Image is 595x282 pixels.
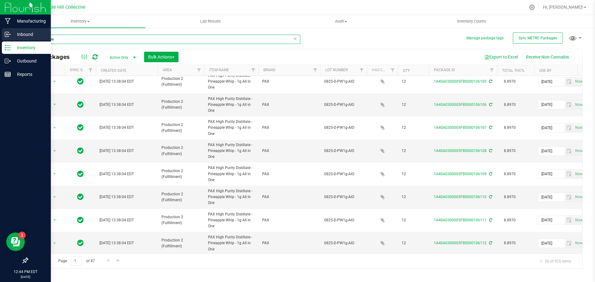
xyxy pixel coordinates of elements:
span: 12 [402,217,425,223]
span: Set Current date [574,77,584,86]
span: PAX [262,171,317,177]
span: 8.8970 [501,216,519,225]
span: 8.8970 [501,100,519,109]
span: select [574,77,584,86]
span: Production 2 (Fulfillment) [161,214,201,226]
button: Sync METRC Packages [513,33,562,44]
span: PAX High Purity Distillate - Pineapple Whip - 1g All in One [208,188,255,206]
span: Sync from Compliance System [488,79,492,84]
span: In Sync [77,239,84,247]
span: Production 2 (Fulfillment) [161,191,201,203]
span: select [51,216,59,224]
span: select [574,170,584,178]
p: 12:44 PM EDT [3,269,48,275]
button: Bulk Actions [144,52,178,62]
span: All Packages [32,54,76,60]
a: Inventory Counts [407,15,537,28]
span: Inventory Counts [449,19,495,24]
button: Manage package tags [466,36,504,41]
span: Set Current date [574,216,584,225]
span: PAX [262,240,317,246]
span: 0825-D-PW1g-AIO [324,240,363,246]
span: 0825-D-PW1g-AIO [324,171,363,177]
a: Filter [487,65,497,76]
iframe: Resource center unread badge [18,232,26,239]
p: Reports [11,71,48,78]
p: Inventory [11,44,48,51]
span: [DATE] 13:38:04 EDT [99,171,134,177]
inline-svg: Reports [5,71,11,77]
th: Has COA [367,65,398,76]
span: PAX High Purity Distillate - Pineapple Whip - 1g All in One [208,142,255,160]
span: 0825-D-PW1g-AIO [324,217,363,223]
span: PAX [262,102,317,108]
span: Inventory [15,19,145,24]
span: Set Current date [574,100,584,109]
span: 0825-D-PW1g-AIO [324,194,363,200]
a: Item Name [209,68,229,72]
span: select [51,147,59,155]
span: select [574,216,584,224]
span: 12 [402,125,425,131]
span: PAX High Purity Distillate - Pineapple Whip - 1g All in One [208,211,255,229]
span: Production 2 (Fulfillment) [161,237,201,249]
span: select [51,100,59,109]
span: [DATE] 13:38:04 EDT [99,148,134,154]
input: Search Package ID, Item Name, SKU, Lot or Part Number... [27,35,300,44]
span: select [574,193,584,202]
span: PAX High Purity Distillate - Pineapple Whip - 1g All in One [208,234,255,252]
span: Production 2 (Fulfillment) [161,99,201,111]
span: [DATE] 13:38:04 EDT [99,240,134,246]
a: 1A40A0300005FB5000106107 [434,125,487,130]
a: Total THC% [502,68,524,73]
a: 1A40A0300005FB5000106106 [434,102,487,107]
span: PAX [262,217,317,223]
span: Temple Hill Collective [41,5,86,10]
span: PAX High Purity Distillate - Pineapple Whip - 1g All in One [208,96,255,114]
a: Package ID [434,68,455,72]
span: [DATE] 13:38:04 EDT [99,194,134,200]
span: select [565,100,574,109]
span: In Sync [77,123,84,132]
span: select [565,193,574,202]
span: Sync from Compliance System [488,218,492,222]
span: 12 [402,240,425,246]
iframe: Resource center [6,232,25,251]
a: Inventory [15,15,145,28]
a: Sync Status [70,68,94,72]
span: 0825-D-PW1g-AIO [324,148,363,154]
span: [DATE] 13:38:04 EDT [99,102,134,108]
span: 12 [402,171,425,177]
span: select [51,77,59,86]
span: 0825-D-PW1g-AIO [324,125,363,131]
span: PAX [262,148,317,154]
span: Sync from Compliance System [488,172,492,176]
span: 12 [402,79,425,85]
a: 1A40A0300005FB5000106111 [434,218,487,222]
span: In Sync [77,100,84,109]
span: 8.8970 [501,170,519,179]
a: 1A40A0300005FB5000106108 [434,149,487,153]
a: Filter [357,65,367,76]
span: [DATE] 13:38:04 EDT [99,79,134,85]
span: [DATE] 13:38:04 EDT [99,217,134,223]
span: select [574,147,584,155]
inline-svg: Manufacturing [5,18,11,24]
a: Filter [248,65,258,76]
a: Lot Number [325,68,348,72]
span: Set Current date [574,239,584,248]
span: Production 2 (Fulfillment) [161,122,201,134]
button: Receive Non-Cannabis [522,52,573,62]
span: Sync from Compliance System [488,149,492,153]
span: Set Current date [574,123,584,132]
span: PAX High Purity Distillate - Pineapple Whip - 1g All in One [208,165,255,183]
span: 0825-D-PW1g-AIO [324,79,363,85]
span: Set Current date [574,193,584,202]
span: Set Current date [574,146,584,155]
span: 12 [402,102,425,108]
span: Production 2 (Fulfillment) [161,145,201,157]
span: Clear [293,35,297,43]
a: Created Date [101,68,126,73]
span: 8.8970 [501,123,519,132]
